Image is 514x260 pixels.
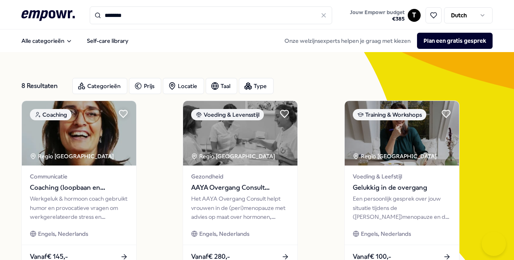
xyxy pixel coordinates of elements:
[353,172,451,181] span: Voeding & Leefstijl
[353,194,451,221] div: Een persoonlijk gesprek over jouw situatie tijdens de ([PERSON_NAME])menopauze en de impact op jo...
[345,101,459,166] img: package image
[348,8,406,24] button: Jouw Empowr budget€385
[22,101,136,166] img: package image
[408,9,421,22] button: T
[350,16,404,22] span: € 385
[30,109,72,120] div: Coaching
[278,33,493,49] div: Onze welzijnsexperts helpen je graag met kiezen
[38,229,88,238] span: Engels, Nederlands
[30,172,128,181] span: Communicatie
[417,33,493,49] button: Plan een gratis gesprek
[90,6,332,24] input: Search for products, categories or subcategories
[206,78,237,94] button: Taal
[191,172,289,181] span: Gezondheid
[353,109,426,120] div: Training & Workshops
[347,7,408,24] a: Jouw Empowr budget€385
[80,33,135,49] a: Self-care library
[191,109,264,120] div: Voeding & Levensstijl
[30,152,115,161] div: Regio [GEOGRAPHIC_DATA]
[482,232,506,256] iframe: Help Scout Beacon - Open
[361,229,411,238] span: Engels, Nederlands
[191,182,289,193] span: AAYA Overgang Consult Gynaecoloog
[30,182,128,193] span: Coaching (loopbaan en werkgeluk)
[183,101,297,166] img: package image
[30,194,128,221] div: Werkgeluk & hormoon coach gebruikt humor en provocatieve vragen om werkgerelateerde stress en spa...
[15,33,135,49] nav: Main
[350,9,404,16] span: Jouw Empowr budget
[129,78,161,94] button: Prijs
[163,78,204,94] button: Locatie
[239,78,274,94] button: Type
[191,152,276,161] div: Regio [GEOGRAPHIC_DATA]
[21,78,66,94] div: 8 Resultaten
[191,194,289,221] div: Het AAYA Overgang Consult helpt vrouwen in de (peri)menopauze met advies op maat over hormonen, m...
[72,78,127,94] button: Categorieën
[15,33,79,49] button: Alle categorieën
[199,229,249,238] span: Engels, Nederlands
[353,182,451,193] span: Gelukkig in de overgang
[353,152,438,161] div: Regio [GEOGRAPHIC_DATA]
